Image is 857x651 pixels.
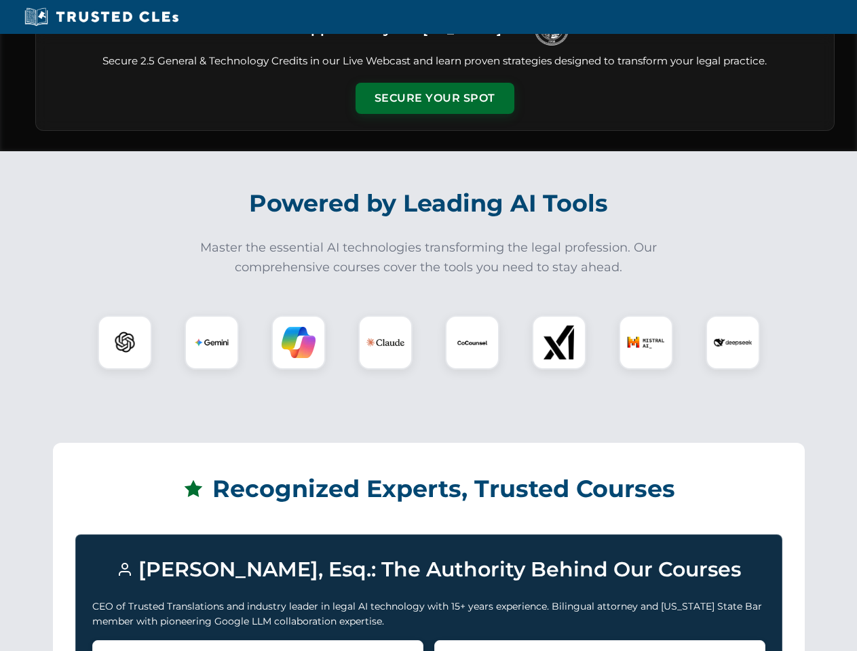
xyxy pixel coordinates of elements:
[185,315,239,370] div: Gemini
[75,465,782,513] h2: Recognized Experts, Trusted Courses
[706,315,760,370] div: DeepSeek
[445,315,499,370] div: CoCounsel
[282,325,316,359] img: Copilot Logo
[455,325,489,359] img: CoCounsel Logo
[195,325,229,359] img: Gemini Logo
[532,315,586,370] div: xAI
[358,315,413,370] div: Claude
[271,315,326,370] div: Copilot
[52,54,818,69] p: Secure 2.5 General & Technology Credits in our Live Webcast and learn proven strategies designed ...
[98,315,152,370] div: ChatGPT
[356,83,514,114] button: Secure Your Spot
[92,599,765,629] p: CEO of Trusted Translations and industry leader in legal AI technology with 15+ years experience....
[714,323,752,361] img: DeepSeek Logo
[191,238,666,277] p: Master the essential AI technologies transforming the legal profession. Our comprehensive courses...
[542,325,576,359] img: xAI Logo
[366,323,404,361] img: Claude Logo
[53,180,805,227] h2: Powered by Leading AI Tools
[619,315,673,370] div: Mistral AI
[92,551,765,588] h3: [PERSON_NAME], Esq.: The Authority Behind Our Courses
[20,7,183,27] img: Trusted CLEs
[105,323,145,362] img: ChatGPT Logo
[627,323,665,361] img: Mistral AI Logo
